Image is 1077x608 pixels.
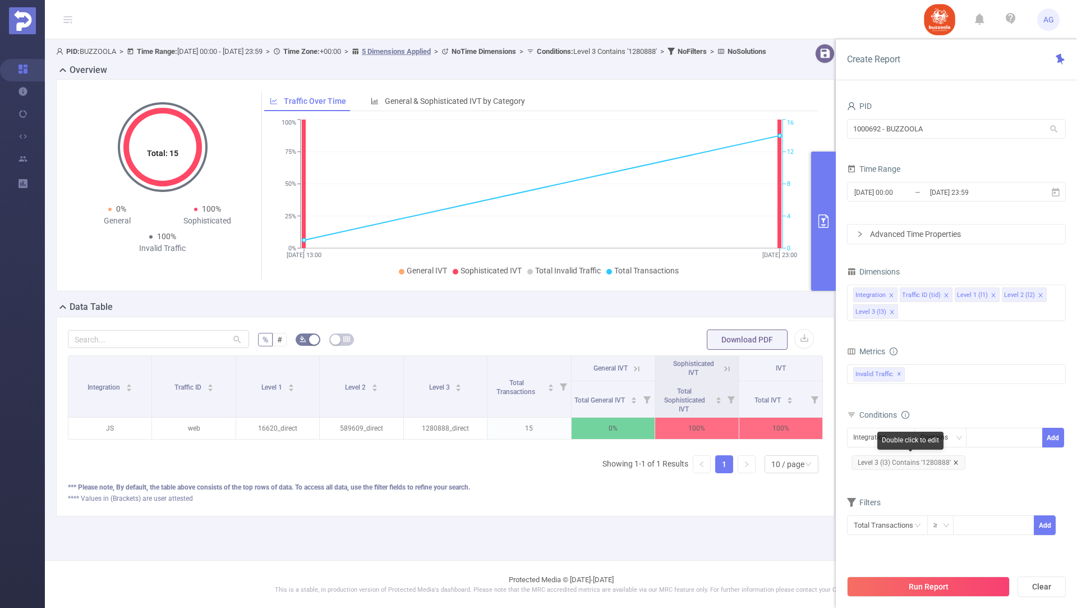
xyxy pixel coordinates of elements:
i: Filter menu [639,381,655,417]
div: General [72,215,163,227]
footer: Protected Media © [DATE]-[DATE] [45,560,1077,608]
li: Next Page [738,455,756,473]
b: Time Zone: [283,47,320,56]
i: icon: close [1038,292,1043,299]
tspan: [DATE] 13:00 [287,252,321,259]
span: Time Range [847,164,900,173]
tspan: [DATE] 23:00 [762,252,797,259]
span: > [707,47,717,56]
i: icon: bg-colors [300,336,306,342]
i: icon: caret-up [547,382,554,386]
span: Sophisticated IVT [461,266,522,275]
span: Metrics [847,347,885,356]
b: Time Range: [137,47,177,56]
p: 100% [655,418,738,439]
div: Sort [207,382,214,389]
p: This is a stable, in production version of Protected Media's dashboard. Please note that the MRC ... [73,586,1049,595]
span: Total IVT [754,396,783,404]
span: 100% [157,232,176,241]
li: 1 [715,455,733,473]
i: icon: caret-up [371,382,378,386]
span: Level 3 [429,383,452,391]
b: No Solutions [728,47,766,56]
div: 10 / page [771,456,804,473]
input: Start date [853,185,944,200]
tspan: 0 [787,245,790,252]
li: Previous Page [693,455,711,473]
button: Clear [1018,577,1066,597]
span: General IVT [407,266,447,275]
span: > [116,47,127,56]
i: icon: info-circle [890,348,897,355]
h2: Data Table [70,300,113,314]
span: Traffic Over Time [284,97,346,106]
button: Add [1034,515,1056,535]
i: icon: user [847,102,856,111]
div: Sort [455,382,462,389]
div: Sort [371,382,378,389]
tspan: 75% [285,148,296,156]
i: Filter menu [807,381,822,417]
b: No Time Dimensions [452,47,516,56]
i: icon: caret-down [786,399,793,403]
span: 100% [202,204,221,213]
b: PID: [66,47,80,56]
i: icon: close [943,292,949,299]
i: icon: caret-up [786,395,793,399]
tspan: 25% [285,213,296,220]
div: icon: rightAdvanced Time Properties [848,225,1065,244]
div: Integration [855,288,886,303]
span: Level 3 (l3) Contains '1280888' [852,455,965,470]
span: Total General IVT [574,396,627,404]
p: 0% [572,418,655,439]
i: icon: left [698,461,705,468]
div: **** Values in (Brackets) are user attested [68,493,823,504]
div: Contains [920,428,956,447]
li: Level 3 (l3) [853,304,898,319]
div: Level 2 (l2) [1004,288,1035,303]
span: 0% [116,204,126,213]
i: icon: caret-down [715,399,721,403]
span: Integration [88,383,122,391]
span: Invalid Traffic [853,367,905,382]
tspan: 100% [282,120,296,127]
span: Conditions [859,410,909,419]
span: Total Transactions [496,379,537,396]
p: 1280888_direct [404,418,487,439]
u: 5 Dimensions Applied [362,47,431,56]
div: Double click to edit [877,432,943,450]
i: icon: right [743,461,750,468]
span: Level 3 Contains '1280888' [537,47,657,56]
i: icon: info-circle [901,411,909,419]
i: icon: caret-up [207,382,213,386]
div: ≥ [933,516,945,534]
i: icon: user [56,48,66,55]
span: Sophisticated IVT [673,360,714,377]
span: AG [1043,8,1054,31]
span: Create Report [847,54,900,65]
span: IVT [776,364,786,372]
tspan: 50% [285,181,296,188]
i: icon: caret-down [288,387,294,390]
h2: Overview [70,63,107,77]
i: icon: down [805,461,812,469]
tspan: 8 [787,181,790,188]
i: icon: down [943,522,950,530]
div: Level 1 (l1) [957,288,988,303]
button: Run Report [847,577,1010,597]
i: icon: caret-down [631,399,637,403]
li: Level 1 (l1) [955,287,1000,302]
span: Level 1 [261,383,284,391]
div: Sort [126,382,132,389]
span: > [341,47,352,56]
p: 589609_direct [320,418,403,439]
i: icon: close [889,309,895,316]
b: No Filters [678,47,707,56]
button: Download PDF [707,330,788,350]
i: icon: caret-up [288,382,294,386]
li: Integration [853,287,897,302]
p: 15 [487,418,570,439]
input: Search... [68,330,249,348]
img: Protected Media [9,7,36,34]
input: End date [929,185,1020,200]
